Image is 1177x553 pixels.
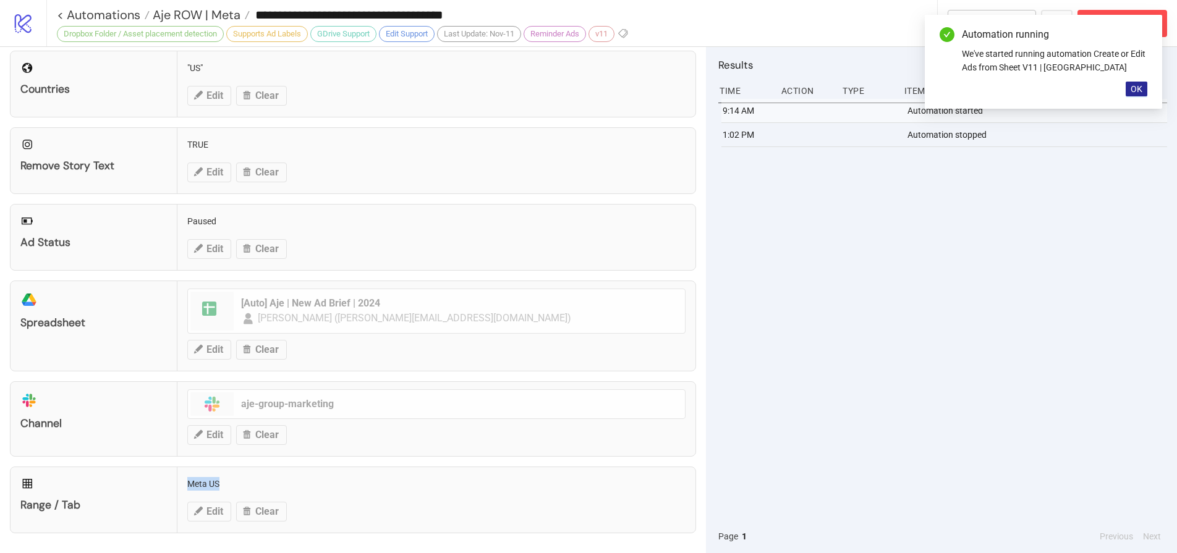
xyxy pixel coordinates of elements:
[738,530,750,543] button: 1
[841,79,894,103] div: Type
[903,79,1167,103] div: Item
[718,79,771,103] div: Time
[1096,530,1137,543] button: Previous
[57,26,224,42] div: Dropbox Folder / Asset placement detection
[1131,84,1142,94] span: OK
[780,79,833,103] div: Action
[1077,10,1167,37] button: Abort Run
[906,123,1170,146] div: Automation stopped
[718,57,1167,73] h2: Results
[906,99,1170,122] div: Automation started
[1126,82,1147,96] button: OK
[1041,10,1073,37] button: ...
[379,26,435,42] div: Edit Support
[721,123,774,146] div: 1:02 PM
[940,27,954,42] span: check-circle
[588,26,614,42] div: v11
[962,27,1147,42] div: Automation running
[226,26,308,42] div: Supports Ad Labels
[718,530,738,543] span: Page
[310,26,376,42] div: GDrive Support
[524,26,586,42] div: Reminder Ads
[1139,530,1165,543] button: Next
[437,26,521,42] div: Last Update: Nov-11
[948,10,1037,37] button: To Builder
[150,7,240,23] span: Aje ROW | Meta
[150,9,250,21] a: Aje ROW | Meta
[721,99,774,122] div: 9:14 AM
[57,9,150,21] a: < Automations
[962,47,1147,74] div: We've started running automation Create or Edit Ads from Sheet V11 | [GEOGRAPHIC_DATA]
